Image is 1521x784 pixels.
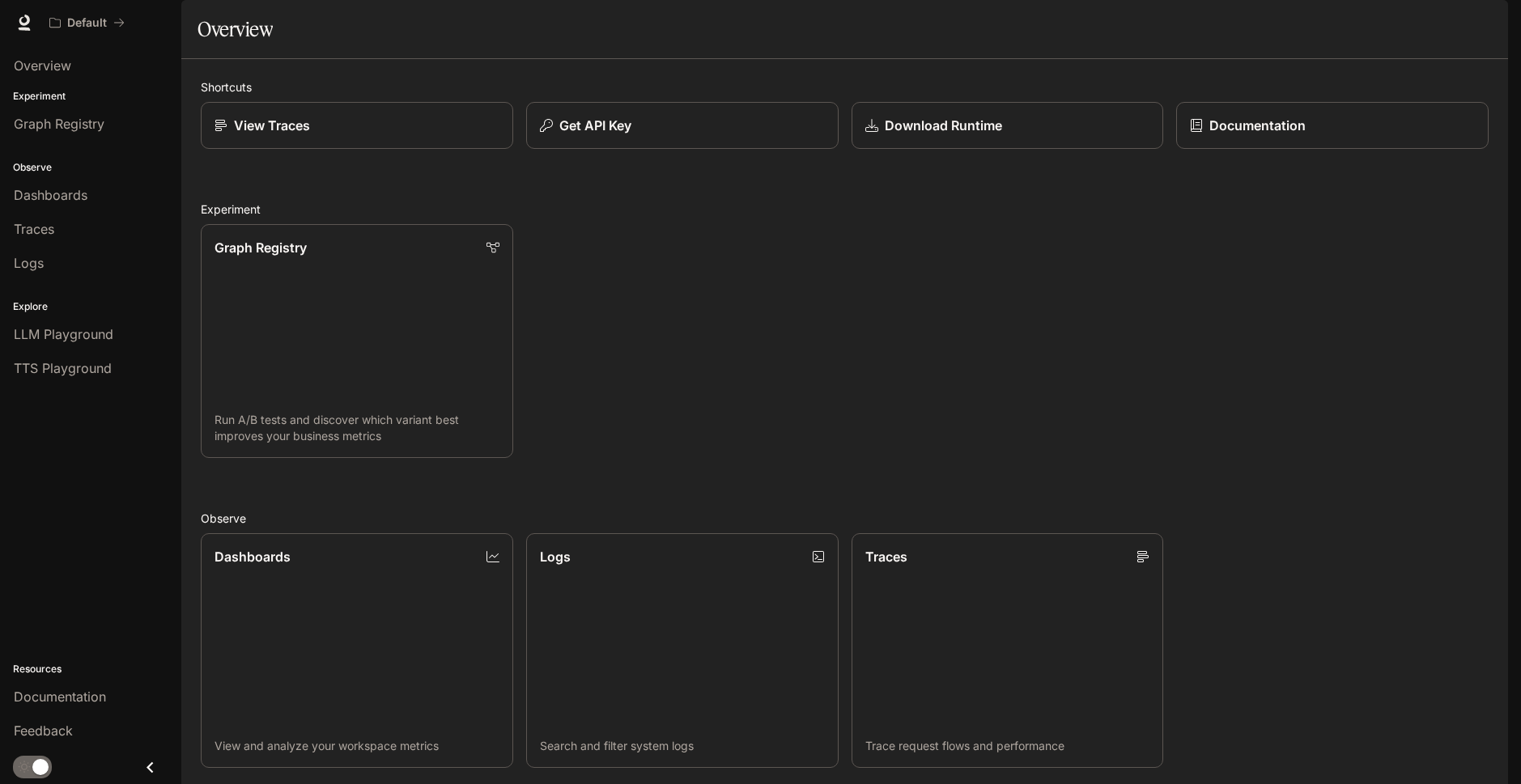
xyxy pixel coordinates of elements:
p: View and analyze your workspace metrics [215,738,499,754]
p: Run A/B tests and discover which variant best improves your business metrics [215,412,499,444]
p: Get API Key [559,116,631,135]
button: All workspaces [42,6,132,39]
p: Search and filter system logs [540,738,825,754]
a: View Traces [201,102,513,149]
a: TracesTrace request flows and performance [852,533,1164,767]
p: Traces [865,547,907,566]
a: LogsSearch and filter system logs [526,533,839,767]
p: Logs [540,547,571,566]
p: Dashboards [215,547,291,566]
a: Graph RegistryRun A/B tests and discover which variant best improves your business metrics [201,224,513,458]
h2: Observe [201,510,1489,527]
button: Get API Key [526,102,839,149]
h1: Overview [198,13,273,45]
p: Default [67,16,107,30]
p: Graph Registry [215,238,307,257]
h2: Experiment [201,201,1489,218]
a: Download Runtime [852,102,1164,149]
p: View Traces [234,116,310,135]
p: Download Runtime [885,116,1002,135]
h2: Shortcuts [201,78,1489,95]
p: Trace request flows and performance [865,738,1150,754]
a: Documentation [1176,102,1489,149]
p: Documentation [1209,116,1306,135]
a: DashboardsView and analyze your workspace metrics [201,533,513,767]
